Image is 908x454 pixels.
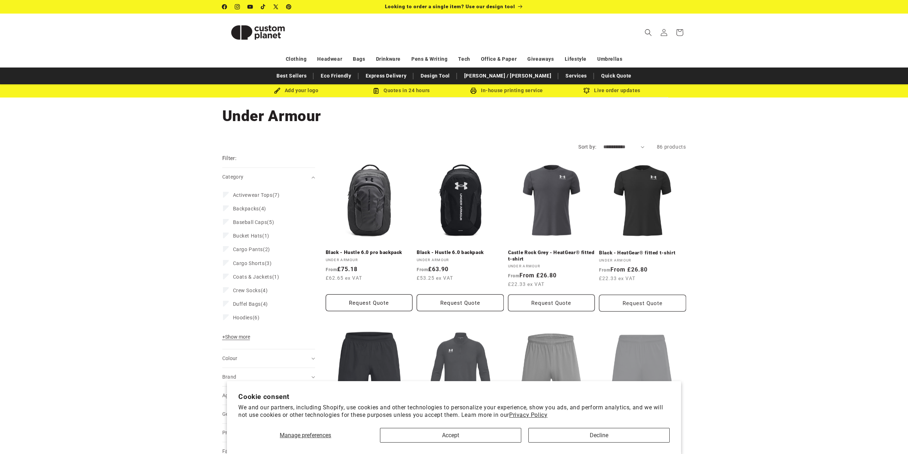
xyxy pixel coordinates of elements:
div: Add your logo [244,86,349,95]
span: Gender [222,411,239,417]
span: Bucket Hats [233,233,263,239]
button: Request Quote [417,294,504,311]
button: Request Quote [599,294,686,311]
a: Drinkware [376,53,401,65]
button: Decline [528,428,670,443]
button: Show more [222,334,252,344]
a: Clothing [286,53,307,65]
span: (6) [233,314,260,321]
h2: Cookie consent [238,393,670,401]
div: Quotes in 24 hours [349,86,454,95]
a: Custom Planet [219,14,296,51]
span: (3) [233,260,272,266]
a: Privacy Policy [509,411,547,418]
a: Umbrellas [597,53,622,65]
div: In-house printing service [454,86,559,95]
a: Black - Hustle 6.0 pro backpack [326,249,413,256]
h2: Filter: [222,154,237,163]
img: In-house printing [470,88,477,94]
summary: Brand (0 selected) [222,368,315,386]
a: Lifestyle [565,53,587,65]
img: Order Updates Icon [373,88,379,94]
a: Best Sellers [273,70,310,82]
iframe: Chat Widget [872,420,908,454]
a: Giveaways [527,53,554,65]
span: Coats & Jackets [233,274,272,280]
h1: Under Armour [222,106,686,126]
a: Services [562,70,590,82]
a: Bags [353,53,365,65]
label: Sort by: [578,144,596,150]
a: Eco Friendly [317,70,355,82]
span: Age [222,393,231,398]
span: Cargo Pants [233,246,263,252]
summary: Price [222,424,315,442]
span: Show more [222,334,250,340]
span: (5) [233,219,274,225]
span: Hoodies [233,315,253,320]
button: Manage preferences [238,428,372,443]
summary: Category (0 selected) [222,168,315,186]
a: Castle Rock Grey - HeatGear® fitted t-shirt [508,249,595,262]
img: Brush Icon [274,88,280,94]
p: We and our partners, including Shopify, use cookies and other technologies to personalize your ex... [238,404,670,419]
a: Quick Quote [598,70,635,82]
button: Request Quote [508,294,595,311]
span: Crew Socks [233,288,261,293]
a: Black - Hustle 6.0 backpack [417,249,504,256]
span: Category [222,174,244,180]
button: Request Quote [326,294,413,311]
span: (4) [233,287,268,294]
summary: Age (0 selected) [222,386,315,405]
summary: Colour (0 selected) [222,349,315,368]
span: (4) [233,205,266,212]
span: Manage preferences [280,432,331,439]
span: Looking to order a single item? Use our design tool [385,4,515,9]
span: + [222,334,225,340]
span: Cargo Shorts [233,260,265,266]
span: Brand [222,374,237,380]
img: Custom Planet [222,16,294,49]
a: Headwear [317,53,342,65]
a: [PERSON_NAME] / [PERSON_NAME] [461,70,555,82]
span: (4) [233,301,268,307]
summary: Search [640,25,656,40]
span: Duffel Bags [233,301,261,307]
a: Design Tool [417,70,453,82]
span: Colour [222,355,238,361]
span: (1) [233,274,279,280]
summary: Gender (0 selected) [222,405,315,423]
span: (7) [233,192,280,198]
span: (2) [233,246,270,253]
span: Fabric [222,448,237,454]
img: Order updates [583,88,590,94]
span: 86 products [657,144,686,150]
a: Black - HeatGear® fitted t-shirt [599,249,686,256]
a: Office & Paper [481,53,517,65]
span: (1) [233,233,269,239]
span: Activewear Tops [233,192,273,198]
div: Live order updates [559,86,665,95]
a: Tech [458,53,470,65]
a: Pens & Writing [411,53,447,65]
span: Price [222,430,234,435]
span: Baseball Caps [233,219,267,225]
span: Backpacks [233,206,259,211]
button: Accept [380,428,521,443]
a: Express Delivery [362,70,410,82]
